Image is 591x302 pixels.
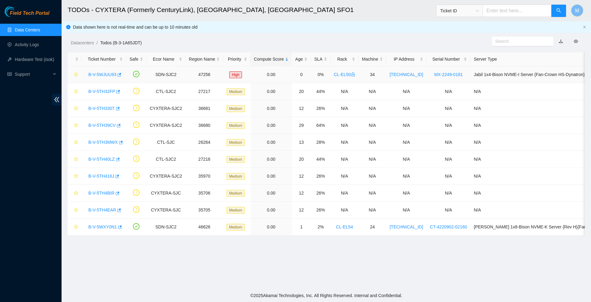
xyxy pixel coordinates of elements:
td: 35705 [186,202,223,219]
td: SDN-SJC2 [147,66,186,83]
a: download [559,39,563,44]
button: close [583,25,586,29]
footer: © 2025 Akamai Technologies, Inc. All Rights Reserved. Internal and Confidential. [62,289,591,302]
td: N/A [331,151,359,168]
td: CYXTERA-SJC [147,185,186,202]
td: 36681 [186,100,223,117]
span: Medium [227,156,245,163]
td: N/A [331,83,359,100]
td: N/A [427,134,471,151]
td: 13 [292,134,311,151]
a: B-V-5WJUU93 [88,72,116,77]
a: B-V-5TH416J [88,174,114,179]
a: Data Centers [15,27,40,32]
td: 0.00 [251,168,292,185]
span: star [74,208,78,213]
button: star [71,137,78,147]
td: 26% [311,185,330,202]
td: N/A [359,168,386,185]
span: star [74,225,78,230]
td: 26% [311,202,330,219]
span: read [7,72,12,76]
span: Medium [227,173,245,180]
td: N/A [386,185,427,202]
td: 0.00 [251,100,292,117]
a: Todos (B-3-1A65JDT) [100,40,142,45]
a: Akamai TechnologiesField Tech Portal [5,11,49,19]
td: N/A [386,168,427,185]
a: B-V-5TH4BIR [88,191,115,195]
a: [TECHNICAL_ID] [390,224,423,229]
td: N/A [359,117,386,134]
span: Medium [227,88,245,95]
td: N/A [427,83,471,100]
td: 0.00 [251,66,292,83]
span: exclamation-circle [133,105,139,111]
input: Search [495,38,545,45]
span: exclamation-circle [133,88,139,94]
span: Medium [227,139,245,146]
td: N/A [427,185,471,202]
span: search [556,8,561,14]
td: CTL-SJC [147,134,186,151]
td: 1 [292,219,311,236]
td: 36680 [186,117,223,134]
button: star [71,188,78,198]
button: star [71,222,78,232]
span: star [74,174,78,179]
td: CYXTERA-SJC2 [147,100,186,117]
button: star [71,171,78,181]
span: Medium [227,105,245,112]
td: CYXTERA-SJC [147,202,186,219]
span: star [74,72,78,77]
span: eye [574,39,578,43]
td: CYXTERA-SJC2 [147,117,186,134]
span: check-circle [133,223,139,230]
span: Medium [227,190,245,197]
span: exclamation-circle [133,189,139,196]
td: 35970 [186,168,223,185]
td: 0.00 [251,151,292,168]
td: 12 [292,185,311,202]
a: B-V-5TH330T [88,106,115,111]
td: 46626 [186,219,223,236]
td: 12 [292,100,311,117]
button: star [71,87,78,96]
td: N/A [427,100,471,117]
span: Ticket ID [440,6,479,15]
td: 35706 [186,185,223,202]
td: 28% [311,134,330,151]
a: Hardware Test (isok) [15,57,54,62]
td: N/A [331,117,359,134]
span: star [74,106,78,111]
td: CYXTERA-SJC2 [147,168,186,185]
td: 64% [311,117,330,134]
a: B-V-5TH4EAR [88,207,116,212]
td: 0.00 [251,134,292,151]
td: N/A [359,202,386,219]
span: star [74,89,78,94]
td: 2% [311,219,330,236]
td: 34 [359,66,386,83]
span: star [74,140,78,145]
td: SDN-SJC2 [147,219,186,236]
a: B-V-5TH40LZ [88,157,115,162]
a: Datacenters [71,40,94,45]
td: 24 [359,219,386,236]
span: Medium [227,207,245,214]
span: exclamation-circle [133,206,139,213]
td: N/A [427,168,471,185]
td: N/A [359,151,386,168]
td: 0.00 [251,185,292,202]
td: 27216 [186,151,223,168]
button: download [554,36,568,46]
td: N/A [386,83,427,100]
a: CL-EL50lock [334,72,355,77]
a: CL-EL54 [336,224,353,229]
span: M [575,7,579,14]
td: N/A [331,134,359,151]
span: Medium [227,122,245,129]
td: 0.00 [251,117,292,134]
a: MX-2249-0181 [434,72,463,77]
